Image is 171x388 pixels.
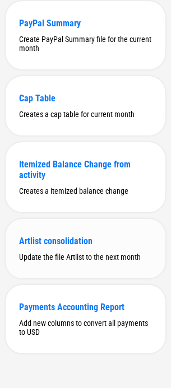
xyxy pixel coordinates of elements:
[19,253,152,261] div: Update the file Artlist to the next month
[19,236,152,246] div: Artlist consolidation
[19,159,152,180] div: Itemized Balance Change from activity
[19,110,152,119] div: Creates a cap table for current month
[19,18,152,29] div: PayPal Summary
[19,93,152,104] div: Cap Table
[19,319,152,336] div: Add new columns to convert all payments to USD
[19,186,152,195] div: Creates a itemized balance change
[19,302,152,312] div: Payments Accounting Report
[19,35,152,53] div: Create PayPal Summary file for the current month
